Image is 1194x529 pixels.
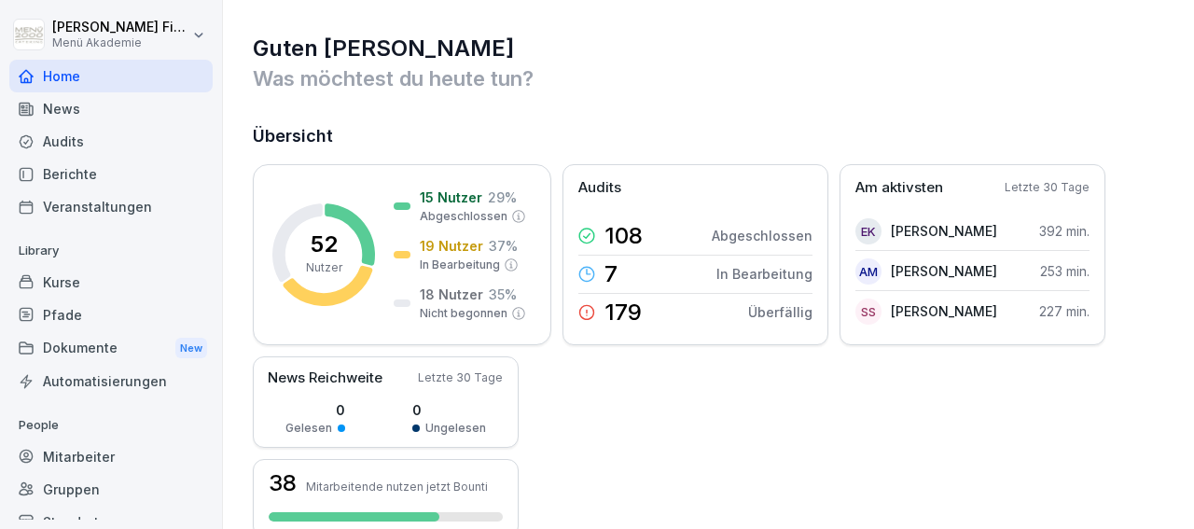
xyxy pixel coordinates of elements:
[425,420,486,437] p: Ungelesen
[306,480,488,494] p: Mitarbeitende nutzen jetzt Bounti
[9,440,213,473] a: Mitarbeiter
[855,177,943,199] p: Am aktivsten
[9,331,213,366] div: Dokumente
[891,301,997,321] p: [PERSON_NAME]
[306,259,342,276] p: Nutzer
[9,299,213,331] a: Pfade
[418,369,503,386] p: Letzte 30 Tage
[712,226,812,245] p: Abgeschlossen
[268,368,382,389] p: News Reichweite
[604,225,643,247] p: 108
[9,125,213,158] a: Audits
[285,400,345,420] p: 0
[488,188,517,207] p: 29 %
[855,299,882,325] div: SS
[604,301,642,324] p: 179
[9,411,213,440] p: People
[1005,179,1090,196] p: Letzte 30 Tage
[1040,261,1090,281] p: 253 min.
[891,261,997,281] p: [PERSON_NAME]
[9,365,213,397] a: Automatisierungen
[285,420,332,437] p: Gelesen
[9,190,213,223] a: Veranstaltungen
[52,20,188,35] p: [PERSON_NAME] Fiegert
[489,285,517,304] p: 35 %
[716,264,812,284] p: In Bearbeitung
[253,34,1166,63] h1: Guten [PERSON_NAME]
[311,233,338,256] p: 52
[748,302,812,322] p: Überfällig
[253,63,1166,93] p: Was möchtest du heute tun?
[9,266,213,299] a: Kurse
[604,263,618,285] p: 7
[9,236,213,266] p: Library
[420,188,482,207] p: 15 Nutzer
[412,400,486,420] p: 0
[9,473,213,506] a: Gruppen
[855,218,882,244] div: EK
[1039,301,1090,321] p: 227 min.
[175,338,207,359] div: New
[420,285,483,304] p: 18 Nutzer
[891,221,997,241] p: [PERSON_NAME]
[420,305,507,322] p: Nicht begonnen
[9,60,213,92] a: Home
[578,177,621,199] p: Audits
[52,36,188,49] p: Menü Akademie
[9,92,213,125] a: News
[253,123,1166,149] h2: Übersicht
[1039,221,1090,241] p: 392 min.
[269,472,297,494] h3: 38
[489,236,518,256] p: 37 %
[420,257,500,273] p: In Bearbeitung
[420,208,507,225] p: Abgeschlossen
[9,331,213,366] a: DokumenteNew
[9,158,213,190] a: Berichte
[420,236,483,256] p: 19 Nutzer
[855,258,882,285] div: AM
